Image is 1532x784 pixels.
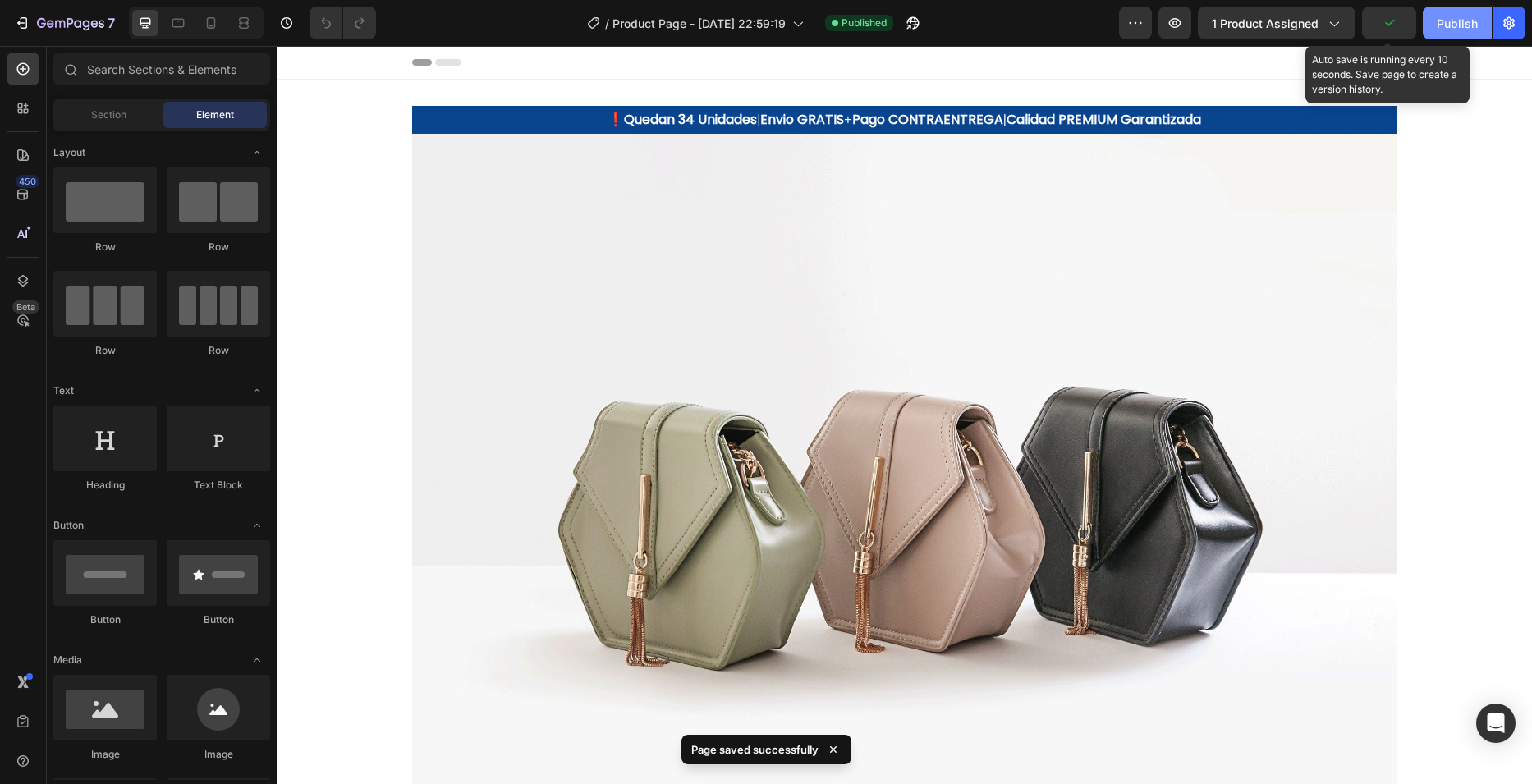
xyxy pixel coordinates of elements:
div: Undo/Redo [310,7,376,39]
span: Button [53,518,84,533]
span: Toggle open [244,512,270,539]
div: Button [53,612,157,627]
div: Row [167,240,270,254]
div: Publish [1437,15,1478,32]
span: Toggle open [244,647,270,673]
div: Row [53,343,157,358]
p: 7 [108,13,115,33]
span: Toggle open [244,378,270,404]
span: / [605,15,609,32]
span: Published [842,16,887,30]
span: Element [196,108,234,122]
span: Toggle open [244,140,270,166]
button: 7 [7,7,122,39]
button: Publish [1423,7,1492,39]
div: Image [53,747,157,762]
div: Heading [53,478,157,493]
span: 1 product assigned [1212,15,1319,32]
span: Media [53,653,82,667]
div: Text Block [167,478,270,493]
span: Text [53,383,74,398]
div: Row [53,240,157,254]
span: Product Page - [DATE] 22:59:19 [612,15,786,32]
span: Section [91,108,126,122]
div: Beta [12,300,39,314]
p: Page saved successfully [691,741,819,758]
div: Open Intercom Messenger [1476,704,1516,743]
div: Button [167,612,270,627]
div: 450 [16,175,39,188]
div: Image [167,747,270,762]
button: 1 product assigned [1198,7,1355,39]
iframe: Design area [277,46,1532,784]
div: Row [167,343,270,358]
span: Layout [53,145,85,160]
input: Search Sections & Elements [53,53,270,85]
